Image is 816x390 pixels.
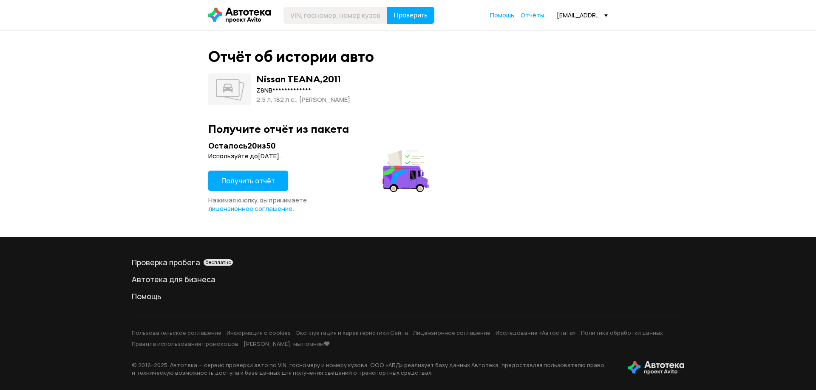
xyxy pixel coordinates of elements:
span: бесплатно [205,259,231,265]
div: 2.5 л, 182 л.c., [PERSON_NAME] [256,95,350,104]
span: Отчёты [521,11,544,19]
div: Отчёт об истории авто [208,48,374,66]
div: Используйте до [DATE] . [208,152,432,160]
a: Информация о cookies [227,329,291,337]
a: Эксплуатация и характеристики Сайта [296,329,408,337]
span: лицензионное соглашение [208,204,292,213]
span: Нажимая кнопку, вы принимаете . [208,196,307,213]
a: лицензионное соглашение [208,205,292,213]
div: [EMAIL_ADDRESS][DOMAIN_NAME] [557,11,608,19]
p: © 2016– 2025 . Автотека — сервис проверки авто по VIN, госномеру и номеру кузова. ООО «АБД» реали... [132,361,615,376]
img: tWS6KzJlK1XUpy65r7uaHVIs4JI6Dha8Nraz9T2hA03BhoCc4MtbvZCxBLwJIh+mQSIAkLBJpqMoKVdP8sONaFJLCz6I0+pu7... [628,361,684,375]
a: Лицензионное соглашение [413,329,490,337]
a: Автотека для бизнеса [132,274,684,284]
a: Отчёты [521,11,544,20]
a: Исследование «Автостата» [496,329,576,337]
div: Осталось 20 из 50 [208,140,432,151]
input: VIN, госномер, номер кузова [283,7,387,24]
span: Помощь [490,11,514,19]
a: [PERSON_NAME], мы помним [244,340,330,348]
a: Правила использования промокодов [132,340,238,348]
a: Политика обработки данных [581,329,663,337]
button: Проверить [387,7,434,24]
span: Получить отчёт [221,176,275,185]
div: Проверка пробега [132,257,684,267]
div: Nissan TEANA , 2011 [256,73,341,84]
a: Помощь [490,11,514,20]
button: Получить отчёт [208,171,288,191]
span: Проверить [394,12,428,19]
a: Пользовательское соглашение [132,329,221,337]
a: Помощь [132,291,684,301]
div: Получите отчёт из пакета [208,122,608,135]
a: Проверка пробегабесплатно [132,257,684,267]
